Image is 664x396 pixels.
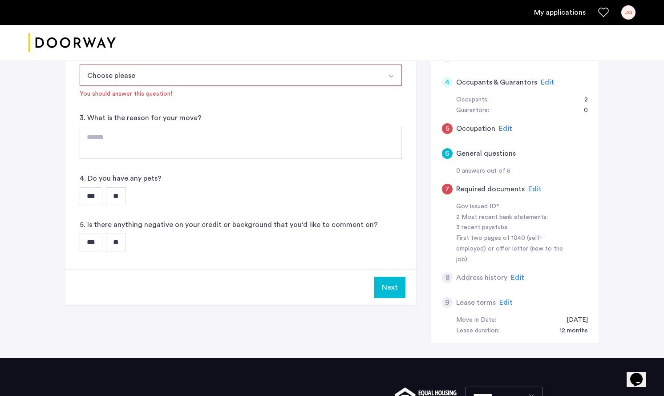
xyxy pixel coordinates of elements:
[456,326,499,336] div: Lease duration:
[388,73,395,80] img: arrow
[511,274,524,281] span: Edit
[28,26,116,60] img: logo
[456,202,568,212] div: Gov issued ID*:
[456,148,516,159] h5: General questions
[456,222,568,233] div: 3 recent paystubs:
[598,7,609,18] a: Favorites
[541,79,554,86] span: Edit
[80,65,381,86] button: Select option
[442,148,453,159] div: 6
[575,105,588,116] div: 0
[528,186,542,193] span: Edit
[456,212,568,223] div: 2 Most recent bank statements:
[456,184,525,194] h5: Required documents
[381,65,402,86] button: Select option
[456,297,496,308] h5: Lease terms
[442,272,453,283] div: 8
[456,315,496,326] div: Move in Date:
[374,277,405,298] button: Next
[28,26,116,60] a: Cazamio logo
[621,5,636,20] div: JG
[558,315,588,326] div: 10/01/2025
[499,125,512,132] span: Edit
[80,173,162,184] label: 4. Do you have any pets?
[456,166,588,177] div: 0 answers out of 5
[442,123,453,134] div: 5
[575,95,588,105] div: 2
[456,95,489,105] div: Occupants:
[456,272,507,283] h5: Address history
[442,297,453,308] div: 9
[534,7,586,18] a: My application
[456,105,489,116] div: Guarantors:
[80,113,202,123] label: 3. What is the reason for your move?
[456,123,495,134] h5: Occupation
[442,77,453,88] div: 4
[499,299,513,306] span: Edit
[456,233,568,265] div: First two pages of 1040 (self-employed) or offer letter (new to the job):
[80,219,378,230] label: 5. Is there anything negative on your credit or background that you'd like to comment on?
[456,77,537,88] h5: Occupants & Guarantors
[551,326,588,336] div: 12 months
[627,360,655,387] iframe: chat widget
[80,89,402,98] div: You should answer this question!
[442,184,453,194] div: 7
